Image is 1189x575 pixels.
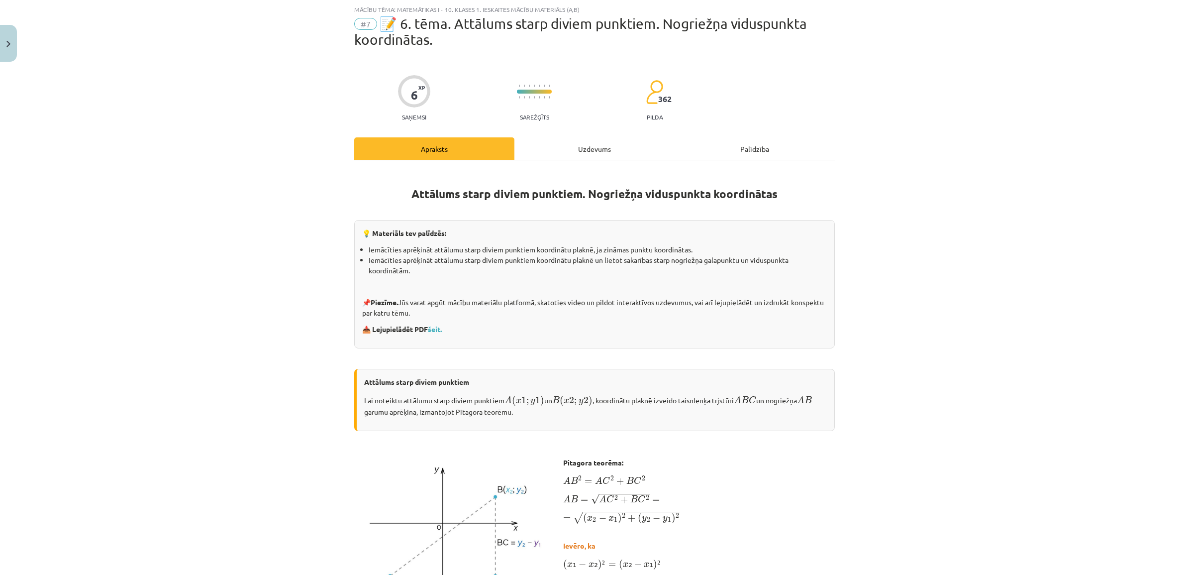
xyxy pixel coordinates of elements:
img: icon-short-line-57e1e144782c952c97e751825c79c345078a6d821885a25fce030b3d8c18986b.svg [539,85,540,87]
span: 2 [593,517,596,522]
strong: Ievēro, ka [563,541,595,550]
span: 2 [578,476,582,481]
span: − [634,561,642,568]
span: 2 [647,517,650,522]
span: A [563,476,571,484]
span: B [571,495,578,502]
span: ; [574,399,577,405]
img: students-c634bb4e5e11cddfef0936a35e636f08e4e9abd3cc4e673bd6f9a4125e45ecb1.svg [646,80,663,105]
img: icon-short-line-57e1e144782c952c97e751825c79c345078a6d821885a25fce030b3d8c18986b.svg [524,96,525,99]
span: y [579,399,584,405]
p: Saņemsi [398,114,430,120]
span: x [516,399,521,404]
span: ² [602,564,606,567]
span: 📝 6. tēma. Attālums starp diviem punktiem. Nogriežņa viduspunkta koordinātas. [354,15,807,48]
span: = [652,498,660,502]
span: − [579,561,586,568]
span: x [608,516,614,521]
span: 1 [668,517,671,522]
span: A [797,396,804,403]
img: icon-short-line-57e1e144782c952c97e751825c79c345078a6d821885a25fce030b3d8c18986b.svg [524,85,525,87]
span: C [634,477,641,484]
p: 📌 Jūs varat apgūt mācību materiālu platformā, skatoties video un pildot interaktīvos uzdevumus, v... [362,297,827,318]
span: = [563,516,571,520]
span: 2 [642,476,645,481]
img: icon-short-line-57e1e144782c952c97e751825c79c345078a6d821885a25fce030b3d8c18986b.svg [539,96,540,99]
span: 362 [658,95,672,104]
div: Mācību tēma: Matemātikas i - 10. klases 1. ieskaites mācību materiāls (a,b) [354,6,835,13]
span: = [608,563,616,567]
div: Apraksts [354,137,514,160]
span: + [616,478,624,485]
img: icon-short-line-57e1e144782c952c97e751825c79c345078a6d821885a25fce030b3d8c18986b.svg [529,85,530,87]
span: x [623,563,628,568]
span: + [628,514,635,521]
strong: Piezīme. [371,298,398,307]
li: Iemācīties aprēķināt attālumu starp diviem punktiem koordinātu plaknē un lietot sakarības starp n... [369,255,827,276]
span: 2 [610,476,614,481]
strong: 📥 Lejupielādēt PDF [362,325,443,334]
span: x [587,516,593,521]
img: icon-short-line-57e1e144782c952c97e751825c79c345078a6d821885a25fce030b3d8c18986b.svg [544,96,545,99]
span: 2 [584,397,589,404]
span: − [599,514,606,521]
span: A [734,396,741,403]
a: šeit. [428,325,442,334]
span: ( [619,560,623,570]
span: x [644,563,649,568]
span: 1 [614,517,617,522]
span: ( [512,396,516,406]
span: ( [560,396,564,406]
span: A [563,495,571,502]
li: Iemācīties aprēķināt attālumu starp diviem punktiem koordinātu plaknē, ja zināmas punktu koordinā... [369,244,827,255]
span: 2 [569,397,574,404]
div: Palīdzība [675,137,835,160]
img: icon-short-line-57e1e144782c952c97e751825c79c345078a6d821885a25fce030b3d8c18986b.svg [534,85,535,87]
span: 2 [646,495,649,500]
span: x [564,399,569,404]
span: B [552,396,560,403]
span: #7 [354,18,377,30]
span: B [804,396,812,403]
span: √ [591,494,599,504]
span: = [585,480,592,484]
span: B [630,495,638,502]
p: Lai noteiktu attālumu starp diviem punktiem un , koordinātu plaknē izveido taisnlenķa trjstūri un... [364,393,827,417]
span: B [571,477,578,484]
span: A [595,476,602,484]
span: ( [638,513,642,523]
span: C [602,477,610,484]
span: 2 [614,495,618,500]
span: x [567,563,573,568]
img: icon-short-line-57e1e144782c952c97e751825c79c345078a6d821885a25fce030b3d8c18986b.svg [544,85,545,87]
span: ₂ [594,564,598,567]
span: 1 [535,397,540,404]
span: 1 [521,397,526,404]
img: icon-short-line-57e1e144782c952c97e751825c79c345078a6d821885a25fce030b3d8c18986b.svg [549,96,550,99]
span: ) [653,560,657,570]
span: B [626,477,634,484]
span: ; [526,399,529,405]
span: ) [598,560,602,570]
span: y [530,399,535,405]
span: A [504,396,512,403]
span: y [663,516,668,522]
span: + [620,496,628,503]
div: 6 [411,88,418,102]
strong: Pitagora teorēma: [563,458,623,467]
span: ₂ [628,564,632,567]
p: pilda [647,114,663,120]
img: icon-short-line-57e1e144782c952c97e751825c79c345078a6d821885a25fce030b3d8c18986b.svg [519,96,520,99]
span: = [581,498,588,502]
span: x [589,563,594,568]
img: icon-short-line-57e1e144782c952c97e751825c79c345078a6d821885a25fce030b3d8c18986b.svg [529,96,530,99]
img: icon-short-line-57e1e144782c952c97e751825c79c345078a6d821885a25fce030b3d8c18986b.svg [519,85,520,87]
span: ₁ [573,564,577,567]
span: 2 [676,513,679,518]
span: ( [563,560,567,570]
img: icon-short-line-57e1e144782c952c97e751825c79c345078a6d821885a25fce030b3d8c18986b.svg [534,96,535,99]
img: icon-close-lesson-0947bae3869378f0d4975bcd49f059093ad1ed9edebbc8119c70593378902aed.svg [6,41,10,47]
span: A [599,495,606,502]
span: C [606,495,614,503]
span: C [749,396,756,404]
